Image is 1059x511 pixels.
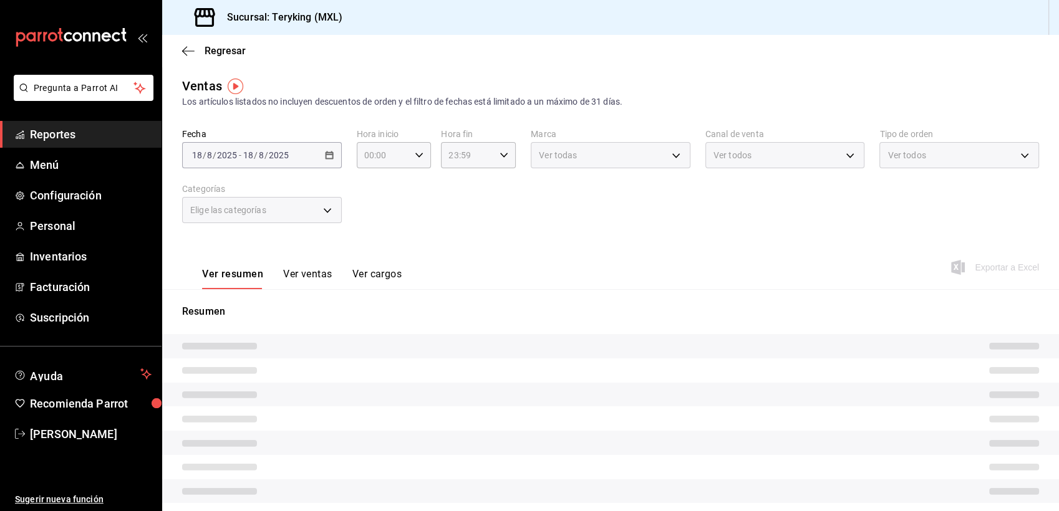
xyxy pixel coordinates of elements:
[258,150,264,160] input: --
[705,130,865,138] label: Canal de venta
[182,45,246,57] button: Regresar
[34,82,134,95] span: Pregunta a Parrot AI
[30,279,152,295] span: Facturación
[228,79,243,94] img: Tooltip marker
[14,75,153,101] button: Pregunta a Parrot AI
[887,149,926,161] span: Ver todos
[531,130,690,138] label: Marca
[30,126,152,143] span: Reportes
[182,77,222,95] div: Ventas
[216,150,238,160] input: ----
[243,150,254,160] input: --
[217,10,342,25] h3: Sucursal: Teryking (MXL)
[879,130,1039,138] label: Tipo de orden
[254,150,258,160] span: /
[15,493,152,506] span: Sugerir nueva función
[202,268,402,289] div: navigation tabs
[357,130,432,138] label: Hora inicio
[182,184,342,193] label: Categorías
[268,150,289,160] input: ----
[205,45,246,57] span: Regresar
[713,149,752,161] span: Ver todos
[203,150,206,160] span: /
[30,156,152,173] span: Menú
[30,309,152,326] span: Suscripción
[137,32,147,42] button: open_drawer_menu
[9,90,153,103] a: Pregunta a Parrot AI
[182,95,1039,108] div: Los artículos listados no incluyen descuentos de orden y el filtro de fechas está limitado a un m...
[206,150,213,160] input: --
[352,268,402,289] button: Ver cargos
[182,304,1039,319] p: Resumen
[239,150,241,160] span: -
[30,248,152,265] span: Inventarios
[30,366,135,381] span: Ayuda
[182,130,342,138] label: Fecha
[264,150,268,160] span: /
[190,204,266,216] span: Elige las categorías
[30,217,152,234] span: Personal
[283,268,332,289] button: Ver ventas
[213,150,216,160] span: /
[30,187,152,204] span: Configuración
[202,268,263,289] button: Ver resumen
[191,150,203,160] input: --
[441,130,516,138] label: Hora fin
[539,149,577,161] span: Ver todas
[30,395,152,412] span: Recomienda Parrot
[30,426,152,442] span: [PERSON_NAME]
